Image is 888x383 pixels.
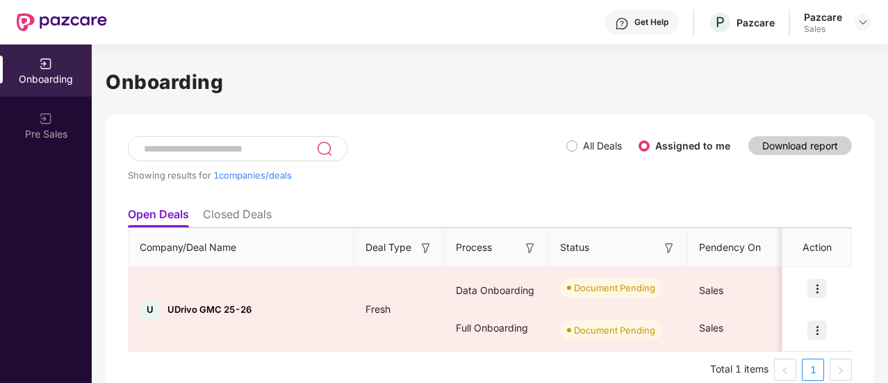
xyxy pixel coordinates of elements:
[167,304,252,315] span: UDrivo GMC 25-26
[419,241,433,255] img: svg+xml;base64,PHN2ZyB3aWR0aD0iMTYiIGhlaWdodD0iMTYiIHZpZXdCb3g9IjAgMCAxNiAxNiIgZmlsbD0ibm9uZSIgeG...
[774,359,796,381] li: Previous Page
[445,272,549,309] div: Data Onboarding
[830,359,852,381] button: right
[804,10,842,24] div: Pazcare
[699,322,723,334] span: Sales
[560,240,589,255] span: Status
[128,207,189,227] li: Open Deals
[128,170,566,181] div: Showing results for
[523,241,537,255] img: svg+xml;base64,PHN2ZyB3aWR0aD0iMTYiIGhlaWdodD0iMTYiIHZpZXdCb3g9IjAgMCAxNiAxNiIgZmlsbD0ibm9uZSIgeG...
[17,13,107,31] img: New Pazcare Logo
[716,14,725,31] span: P
[213,170,292,181] span: 1 companies/deals
[804,24,842,35] div: Sales
[802,359,824,381] li: 1
[655,140,730,152] label: Assigned to me
[837,366,845,375] span: right
[615,17,629,31] img: svg+xml;base64,PHN2ZyBpZD0iSGVscC0zMngzMiIgeG1sbnM9Imh0dHA6Ly93d3cudzMub3JnLzIwMDAvc3ZnIiB3aWR0aD...
[803,359,823,380] a: 1
[106,67,874,97] h1: Onboarding
[699,240,761,255] span: Pendency On
[203,207,272,227] li: Closed Deals
[354,303,402,315] span: Fresh
[445,309,549,347] div: Full Onboarding
[737,16,775,29] div: Pazcare
[781,366,789,375] span: left
[807,320,827,340] img: icon
[574,281,655,295] div: Document Pending
[710,359,768,381] li: Total 1 items
[583,140,622,152] label: All Deals
[662,241,676,255] img: svg+xml;base64,PHN2ZyB3aWR0aD0iMTYiIGhlaWdodD0iMTYiIHZpZXdCb3g9IjAgMCAxNiAxNiIgZmlsbD0ibm9uZSIgeG...
[634,17,668,28] div: Get Help
[782,229,852,267] th: Action
[39,57,53,71] img: svg+xml;base64,PHN2ZyB3aWR0aD0iMjAiIGhlaWdodD0iMjAiIHZpZXdCb3g9IjAgMCAyMCAyMCIgZmlsbD0ibm9uZSIgeG...
[129,229,354,267] th: Company/Deal Name
[830,359,852,381] li: Next Page
[857,17,869,28] img: svg+xml;base64,PHN2ZyBpZD0iRHJvcGRvd24tMzJ4MzIiIHhtbG5zPSJodHRwOi8vd3d3LnczLm9yZy8yMDAwL3N2ZyIgd2...
[365,240,411,255] span: Deal Type
[807,279,827,298] img: icon
[140,299,161,320] div: U
[316,140,332,157] img: svg+xml;base64,PHN2ZyB3aWR0aD0iMjQiIGhlaWdodD0iMjUiIHZpZXdCb3g9IjAgMCAyNCAyNSIgZmlsbD0ibm9uZSIgeG...
[456,240,492,255] span: Process
[574,323,655,337] div: Document Pending
[748,136,852,155] button: Download report
[39,112,53,126] img: svg+xml;base64,PHN2ZyB3aWR0aD0iMjAiIGhlaWdodD0iMjAiIHZpZXdCb3g9IjAgMCAyMCAyMCIgZmlsbD0ibm9uZSIgeG...
[774,359,796,381] button: left
[699,284,723,296] span: Sales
